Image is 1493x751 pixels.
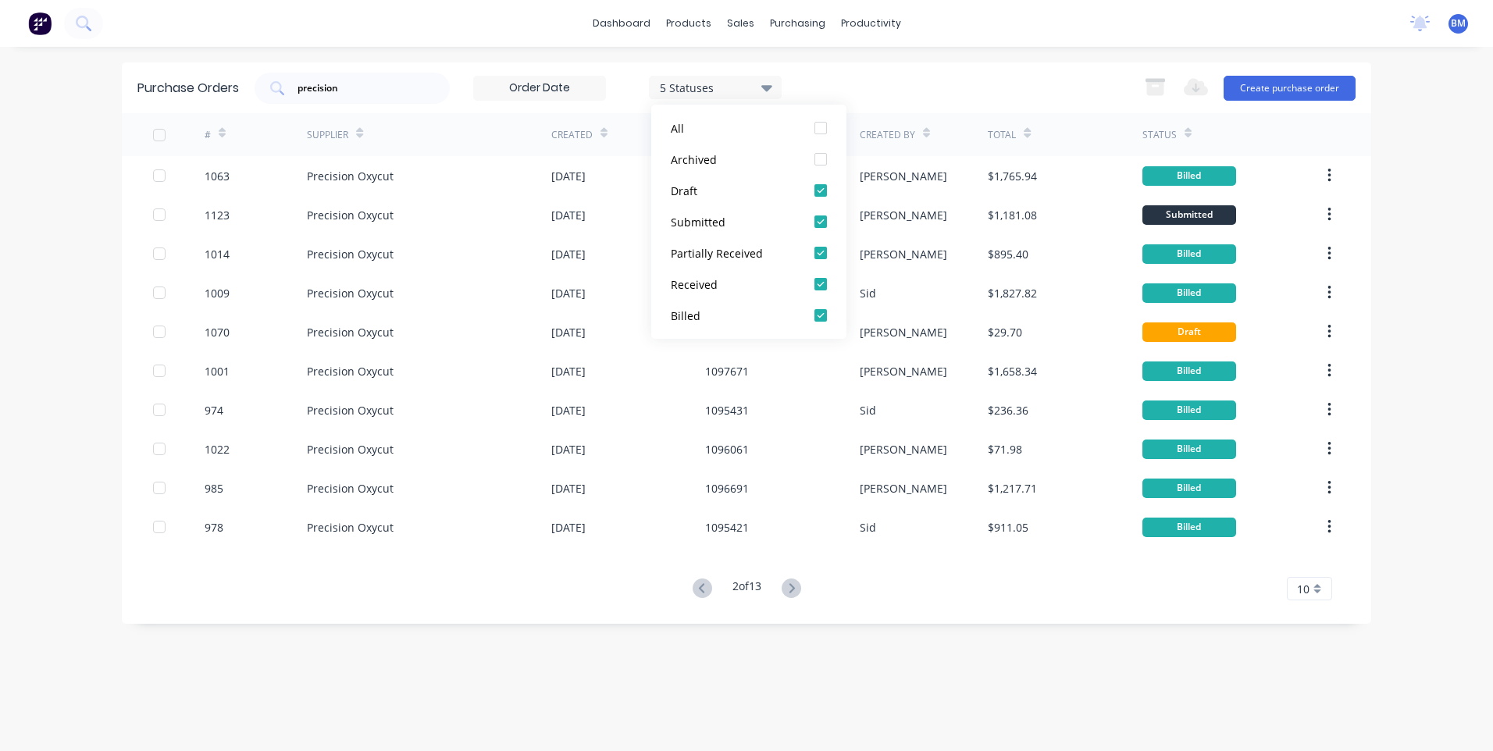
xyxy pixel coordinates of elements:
[671,245,796,262] div: Partially Received
[860,363,947,379] div: [PERSON_NAME]
[307,285,394,301] div: Precision Oxycut
[860,519,876,536] div: Sid
[137,79,239,98] div: Purchase Orders
[988,480,1037,497] div: $1,217.71
[1142,128,1177,142] div: Status
[1142,244,1236,264] div: Billed
[1142,518,1236,537] div: Billed
[671,120,796,137] div: All
[307,441,394,457] div: Precision Oxycut
[658,12,719,35] div: products
[551,519,586,536] div: [DATE]
[1142,283,1236,303] div: Billed
[660,79,771,95] div: 5 Statuses
[205,324,230,340] div: 1070
[1297,581,1309,597] span: 10
[296,80,426,96] input: Search purchase orders...
[205,207,230,223] div: 1123
[205,246,230,262] div: 1014
[205,402,223,418] div: 974
[860,402,876,418] div: Sid
[1142,400,1236,420] div: Billed
[205,363,230,379] div: 1001
[671,183,796,199] div: Draft
[988,246,1028,262] div: $895.40
[860,207,947,223] div: [PERSON_NAME]
[988,441,1022,457] div: $71.98
[705,480,749,497] div: 1096691
[551,480,586,497] div: [DATE]
[860,324,947,340] div: [PERSON_NAME]
[705,402,749,418] div: 1095431
[860,128,915,142] div: Created By
[988,363,1037,379] div: $1,658.34
[732,578,761,600] div: 2 of 13
[860,168,947,184] div: [PERSON_NAME]
[651,175,846,206] button: Draft
[860,441,947,457] div: [PERSON_NAME]
[307,402,394,418] div: Precision Oxycut
[474,77,605,100] input: Order Date
[307,324,394,340] div: Precision Oxycut
[705,363,749,379] div: 1097671
[705,441,749,457] div: 1096061
[307,246,394,262] div: Precision Oxycut
[205,285,230,301] div: 1009
[551,168,586,184] div: [DATE]
[671,151,796,168] div: Archived
[988,519,1028,536] div: $911.05
[205,168,230,184] div: 1063
[988,402,1028,418] div: $236.36
[28,12,52,35] img: Factory
[551,207,586,223] div: [DATE]
[551,246,586,262] div: [DATE]
[1142,322,1236,342] div: Draft
[1142,440,1236,459] div: Billed
[307,519,394,536] div: Precision Oxycut
[551,402,586,418] div: [DATE]
[1142,361,1236,381] div: Billed
[988,128,1016,142] div: Total
[205,441,230,457] div: 1022
[988,285,1037,301] div: $1,827.82
[988,168,1037,184] div: $1,765.94
[1451,16,1466,30] span: BM
[307,480,394,497] div: Precision Oxycut
[671,308,796,324] div: Billed
[988,207,1037,223] div: $1,181.08
[671,214,796,230] div: Submitted
[551,441,586,457] div: [DATE]
[651,144,846,175] button: Archived
[705,519,749,536] div: 1095421
[205,480,223,497] div: 985
[1142,166,1236,186] div: Billed
[651,112,846,144] button: All
[307,363,394,379] div: Precision Oxycut
[651,206,846,237] button: Submitted
[671,276,796,293] div: Received
[551,324,586,340] div: [DATE]
[551,128,593,142] div: Created
[205,519,223,536] div: 978
[1142,479,1236,498] div: Billed
[833,12,909,35] div: productivity
[307,168,394,184] div: Precision Oxycut
[651,237,846,269] button: Partially Received
[651,300,846,331] button: Billed
[762,12,833,35] div: purchasing
[719,12,762,35] div: sales
[307,207,394,223] div: Precision Oxycut
[1142,205,1236,225] div: Submitted
[551,285,586,301] div: [DATE]
[551,363,586,379] div: [DATE]
[205,128,211,142] div: #
[307,128,348,142] div: Supplier
[860,246,947,262] div: [PERSON_NAME]
[585,12,658,35] a: dashboard
[988,324,1022,340] div: $29.70
[651,269,846,300] button: Received
[860,480,947,497] div: [PERSON_NAME]
[1224,76,1356,101] button: Create purchase order
[860,285,876,301] div: Sid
